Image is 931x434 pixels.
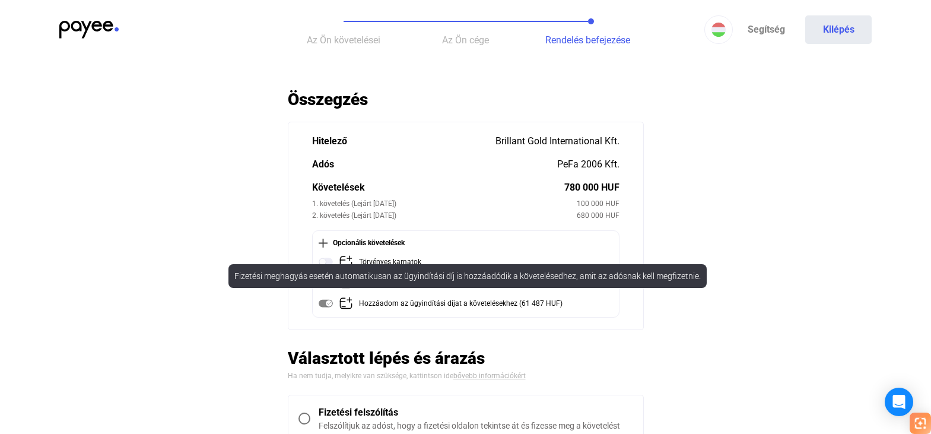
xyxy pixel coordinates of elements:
div: 2. követelés (Lejárt [DATE]) [312,210,577,221]
a: Segítség [733,15,799,44]
h2: Összegzés [288,89,644,110]
div: 100 000 HUF [577,198,619,210]
div: Törvényes kamatok [359,255,421,270]
div: Brillant Gold International Kft. [495,134,619,148]
div: 1. követelés (Lejárt [DATE]) [312,198,577,210]
span: Ha nem tudja, melyikre van szüksége, kattintson ide [288,372,453,380]
img: add-claim [339,296,353,311]
div: 680 000 HUF [577,210,619,221]
img: payee-logo [59,21,119,39]
div: Fizetési felszólítás [319,406,633,420]
img: plus-black [319,239,328,248]
div: Fizetési meghagyás esetén automatikusan az ügyindítási díj is hozzáadódik a követelésedhez, amit ... [228,264,707,288]
div: PeFa 2006 Kft. [557,157,619,172]
div: Hitelező [312,134,495,148]
a: bővebb információkért [453,372,526,380]
div: Hozzáadom az ügyindítási díjat a követelésekhez (61 487 HUF) [359,296,563,311]
div: Open Intercom Messenger [885,388,913,416]
div: Adós [312,157,557,172]
span: Rendelés befejezése [545,34,630,46]
img: toggle-off [319,255,333,269]
span: Az Ön követelései [307,34,380,46]
h2: Választott lépés és árazás [288,348,644,369]
img: add-claim [339,255,353,269]
img: HU [711,23,726,37]
span: Az Ön cége [442,34,489,46]
div: Követelések [312,180,564,195]
div: 780 000 HUF [564,180,619,195]
button: Kilépés [805,15,872,44]
div: Felszólítjuk az adóst, hogy a fizetési oldalon tekintse át és fizesse meg a követelést [319,420,633,432]
div: Opcionális követelések [319,237,613,249]
img: toggle-on-disabled [319,296,333,311]
button: HU [704,15,733,44]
